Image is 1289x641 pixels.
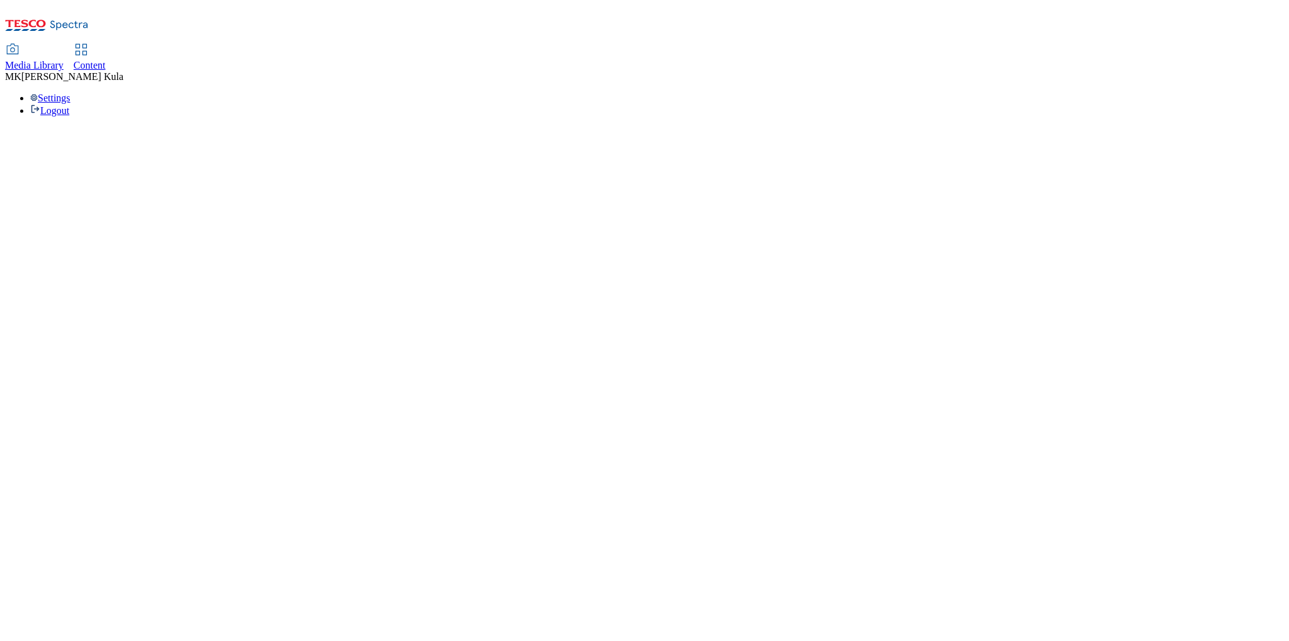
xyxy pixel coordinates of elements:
span: MK [5,71,21,82]
a: Content [74,45,106,71]
a: Settings [30,93,70,103]
span: Media Library [5,60,64,71]
a: Logout [30,105,69,116]
a: Media Library [5,45,64,71]
span: Content [74,60,106,71]
span: [PERSON_NAME] Kula [21,71,123,82]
